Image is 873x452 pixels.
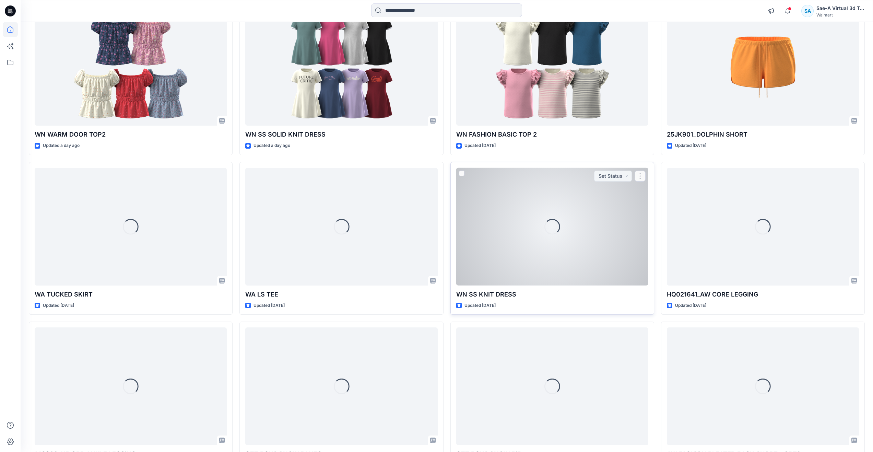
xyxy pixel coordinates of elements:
p: Updated [DATE] [43,302,74,309]
p: WN SS SOLID KNIT DRESS [245,130,437,139]
div: Walmart [816,12,864,18]
p: Updated [DATE] [464,142,496,149]
p: HQ021641_AW CORE LEGGING [667,290,859,299]
p: WA LS TEE [245,290,437,299]
a: 25JK901_DOLPHIN SHORT [667,8,859,126]
p: Updated a day ago [43,142,80,149]
p: Updated [DATE] [675,302,706,309]
p: 25JK901_DOLPHIN SHORT [667,130,859,139]
p: WN SS KNIT DRESS [456,290,648,299]
a: WN WARM DOOR TOP2 [35,8,227,126]
p: WA TUCKED SKIRT [35,290,227,299]
div: SA [801,5,814,17]
p: Updated a day ago [253,142,290,149]
p: Updated [DATE] [464,302,496,309]
p: WN FASHION BASIC TOP 2 [456,130,648,139]
p: Updated [DATE] [675,142,706,149]
a: WN SS SOLID KNIT DRESS [245,8,437,126]
a: WN FASHION BASIC TOP 2 [456,8,648,126]
p: WN WARM DOOR TOP2 [35,130,227,139]
p: Updated [DATE] [253,302,285,309]
div: Sae-A Virtual 3d Team [816,4,864,12]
